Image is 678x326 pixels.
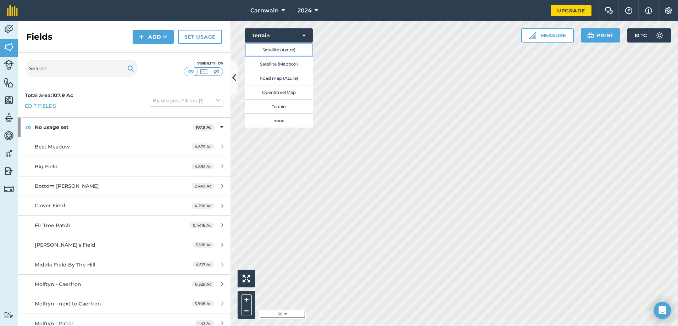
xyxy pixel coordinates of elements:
[241,294,252,305] button: +
[627,28,671,43] button: 10 °C
[529,32,536,39] img: Ruler icon
[4,166,14,176] img: svg+xml;base64,PD94bWwgdmVyc2lvbj0iMS4wIiBlbmNvZGluZz0idXRmLTgiPz4KPCEtLSBHZW5lcmF0b3I6IEFkb2JlIE...
[7,5,18,16] img: fieldmargin Logo
[245,28,313,43] button: Terrain
[652,28,667,43] img: svg+xml;base64,PD94bWwgdmVyc2lvbj0iMS4wIiBlbmNvZGluZz0idXRmLTgiPz4KPCEtLSBHZW5lcmF0b3I6IEFkb2JlIE...
[4,77,14,88] img: svg+xml;base64,PHN2ZyB4bWxucz0iaHR0cDovL3d3dy53My5vcmcvMjAwMC9zdmciIHdpZHRoPSI1NiIgaGVpZ2h0PSI2MC...
[191,300,214,307] span: 3.908 Ac
[35,118,193,137] strong: No usage set
[664,7,673,14] img: A cog icon
[133,30,174,44] button: Add
[25,92,73,99] strong: Total area : 107.9 Ac
[581,28,621,43] button: Print
[245,85,313,99] button: OpenStreetMap
[4,113,14,123] img: svg+xml;base64,PD94bWwgdmVyc2lvbj0iMS4wIiBlbmNvZGluZz0idXRmLTgiPz4KPCEtLSBHZW5lcmF0b3I6IEFkb2JlIE...
[587,31,594,40] img: svg+xml;base64,PHN2ZyB4bWxucz0iaHR0cDovL3d3dy53My5vcmcvMjAwMC9zdmciIHdpZHRoPSIxOSIgaGVpZ2h0PSIyNC...
[127,64,134,73] img: svg+xml;base64,PHN2ZyB4bWxucz0iaHR0cDovL3d3dy53My5vcmcvMjAwMC9zdmciIHdpZHRoPSIxOSIgaGVpZ2h0PSIyNC...
[190,222,214,228] span: 0.4416 Ac
[245,43,313,57] button: Satellite (Azure)
[624,7,633,14] img: A question mark icon
[245,99,313,113] button: Terrain
[18,176,230,196] a: Bottom [PERSON_NAME]2.449 Ac
[18,255,230,274] a: Middle Field By The Hill4.517 Ac
[212,68,221,75] img: svg+xml;base64,PHN2ZyB4bWxucz0iaHR0cDovL3d3dy53My5vcmcvMjAwMC9zdmciIHdpZHRoPSI1MCIgaGVpZ2h0PSI0MC...
[25,123,32,131] img: svg+xml;base64,PHN2ZyB4bWxucz0iaHR0cDovL3d3dy53My5vcmcvMjAwMC9zdmciIHdpZHRoPSIxOCIgaGVpZ2h0PSIyNC...
[193,242,214,248] span: 5.108 Ac
[18,137,230,156] a: Best Meadow4.675 Ac
[191,203,214,209] span: 4.296 Ac
[193,262,214,268] span: 4.517 Ac
[35,300,101,307] span: Molfryn - next to Caerfron
[634,28,647,43] span: 10 ° C
[4,311,14,318] img: svg+xml;base64,PD94bWwgdmVyc2lvbj0iMS4wIiBlbmNvZGluZz0idXRmLTgiPz4KPCEtLSBHZW5lcmF0b3I6IEFkb2JlIE...
[35,222,71,229] span: Fir Tree Patch
[35,144,70,150] span: Best Meadow
[35,262,95,268] span: Middle Field By The Hill
[184,61,223,66] div: Visibility: On
[243,275,250,282] img: Four arrows, one pointing top left, one top right, one bottom right and the last bottom left
[605,7,613,14] img: Two speech bubbles overlapping with the left bubble in the forefront
[645,6,652,15] img: svg+xml;base64,PHN2ZyB4bWxucz0iaHR0cDovL3d3dy53My5vcmcvMjAwMC9zdmciIHdpZHRoPSIxNyIgaGVpZ2h0PSIxNy...
[241,305,252,315] button: –
[35,281,81,287] span: Molfryn - Caerfron
[192,281,214,287] span: 6.329 Ac
[250,6,279,15] span: Carnwain
[187,68,195,75] img: svg+xml;base64,PHN2ZyB4bWxucz0iaHR0cDovL3d3dy53My5vcmcvMjAwMC9zdmciIHdpZHRoPSI1MCIgaGVpZ2h0PSI0MC...
[26,31,52,43] h2: Fields
[4,95,14,106] img: svg+xml;base64,PHN2ZyB4bWxucz0iaHR0cDovL3d3dy53My5vcmcvMjAwMC9zdmciIHdpZHRoPSI1NiIgaGVpZ2h0PSI2MC...
[150,95,223,106] button: By usages, Filters (1)
[139,33,144,41] img: svg+xml;base64,PHN2ZyB4bWxucz0iaHR0cDovL3d3dy53My5vcmcvMjAwMC9zdmciIHdpZHRoPSIxNCIgaGVpZ2h0PSIyNC...
[191,163,214,169] span: 4.895 Ac
[35,202,65,209] span: Clover Field
[551,5,591,16] a: Upgrade
[25,102,56,110] a: Edit fields
[18,275,230,294] a: Molfryn - Caerfron6.329 Ac
[4,184,14,194] img: svg+xml;base64,PD94bWwgdmVyc2lvbj0iMS4wIiBlbmNvZGluZz0idXRmLTgiPz4KPCEtLSBHZW5lcmF0b3I6IEFkb2JlIE...
[4,24,14,35] img: svg+xml;base64,PD94bWwgdmVyc2lvbj0iMS4wIiBlbmNvZGluZz0idXRmLTgiPz4KPCEtLSBHZW5lcmF0b3I6IEFkb2JlIE...
[4,42,14,52] img: svg+xml;base64,PHN2ZyB4bWxucz0iaHR0cDovL3d3dy53My5vcmcvMjAwMC9zdmciIHdpZHRoPSI1NiIgaGVpZ2h0PSI2MC...
[245,57,313,71] button: Satellite (Mapbox)
[18,294,230,313] a: Molfryn - next to Caerfron3.908 Ac
[4,60,14,70] img: svg+xml;base64,PD94bWwgdmVyc2lvbj0iMS4wIiBlbmNvZGluZz0idXRmLTgiPz4KPCEtLSBHZW5lcmF0b3I6IEFkb2JlIE...
[521,28,574,43] button: Measure
[4,148,14,159] img: svg+xml;base64,PD94bWwgdmVyc2lvbj0iMS4wIiBlbmNvZGluZz0idXRmLTgiPz4KPCEtLSBHZW5lcmF0b3I6IEFkb2JlIE...
[35,163,58,170] span: Big Field
[298,6,312,15] span: 2024
[654,302,671,319] div: Open Intercom Messenger
[199,68,208,75] img: svg+xml;base64,PHN2ZyB4bWxucz0iaHR0cDovL3d3dy53My5vcmcvMjAwMC9zdmciIHdpZHRoPSI1MCIgaGVpZ2h0PSI0MC...
[25,60,138,77] input: Search
[18,216,230,235] a: Fir Tree Patch0.4416 Ac
[178,30,222,44] a: Set usage
[35,183,99,189] span: Bottom [PERSON_NAME]
[196,125,212,130] strong: 107.9 Ac
[35,242,95,248] span: [PERSON_NAME]'s Field
[18,196,230,215] a: Clover Field4.296 Ac
[245,71,313,85] button: Road map (Azure)
[18,118,230,137] div: No usage set107.9 Ac
[18,157,230,176] a: Big Field4.895 Ac
[18,235,230,254] a: [PERSON_NAME]'s Field5.108 Ac
[191,144,214,150] span: 4.675 Ac
[245,113,313,128] button: none
[191,183,214,189] span: 2.449 Ac
[4,130,14,141] img: svg+xml;base64,PD94bWwgdmVyc2lvbj0iMS4wIiBlbmNvZGluZz0idXRmLTgiPz4KPCEtLSBHZW5lcmF0b3I6IEFkb2JlIE...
